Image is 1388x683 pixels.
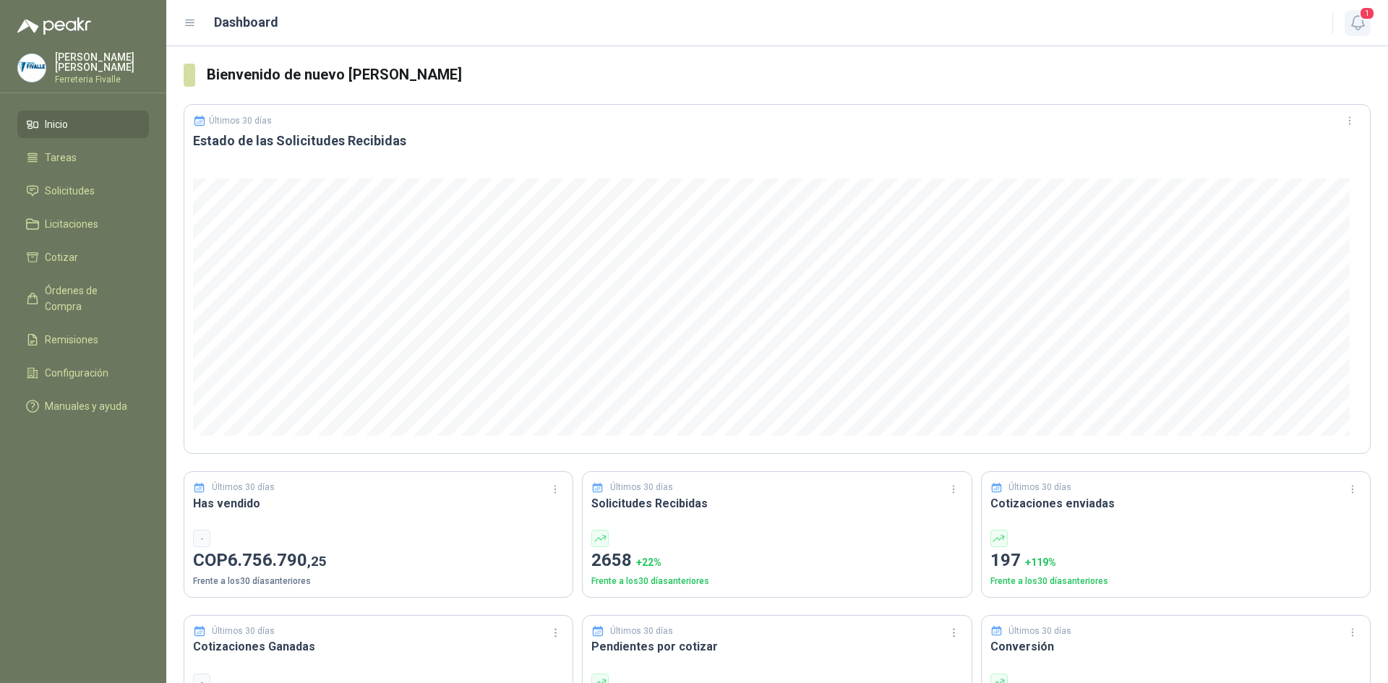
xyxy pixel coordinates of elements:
[990,637,1361,656] h3: Conversión
[1359,7,1375,20] span: 1
[209,116,272,126] p: Últimos 30 días
[45,283,135,314] span: Órdenes de Compra
[591,547,962,575] p: 2658
[45,332,98,348] span: Remisiones
[17,17,91,35] img: Logo peakr
[45,249,78,265] span: Cotizar
[45,398,127,414] span: Manuales y ayuda
[45,183,95,199] span: Solicitudes
[591,637,962,656] h3: Pendientes por cotizar
[17,177,149,205] a: Solicitudes
[212,481,275,494] p: Últimos 30 días
[990,547,1361,575] p: 197
[1345,10,1371,36] button: 1
[193,637,564,656] h3: Cotizaciones Ganadas
[193,494,564,512] h3: Has vendido
[193,530,210,547] div: -
[214,12,278,33] h1: Dashboard
[636,557,661,568] span: + 22 %
[212,624,275,638] p: Últimos 30 días
[17,111,149,138] a: Inicio
[17,277,149,320] a: Órdenes de Compra
[193,575,564,588] p: Frente a los 30 días anteriores
[17,359,149,387] a: Configuración
[17,210,149,238] a: Licitaciones
[1008,624,1071,638] p: Últimos 30 días
[307,553,327,570] span: ,25
[17,244,149,271] a: Cotizar
[193,547,564,575] p: COP
[591,575,962,588] p: Frente a los 30 días anteriores
[45,365,108,381] span: Configuración
[207,64,1371,86] h3: Bienvenido de nuevo [PERSON_NAME]
[17,144,149,171] a: Tareas
[55,75,149,84] p: Ferreteria Fivalle
[17,326,149,353] a: Remisiones
[610,481,673,494] p: Últimos 30 días
[45,150,77,166] span: Tareas
[55,52,149,72] p: [PERSON_NAME] [PERSON_NAME]
[45,116,68,132] span: Inicio
[1008,481,1071,494] p: Últimos 30 días
[990,575,1361,588] p: Frente a los 30 días anteriores
[228,550,327,570] span: 6.756.790
[18,54,46,82] img: Company Logo
[610,624,673,638] p: Últimos 30 días
[1025,557,1056,568] span: + 119 %
[990,494,1361,512] h3: Cotizaciones enviadas
[591,494,962,512] h3: Solicitudes Recibidas
[17,392,149,420] a: Manuales y ayuda
[193,132,1361,150] h3: Estado de las Solicitudes Recibidas
[45,216,98,232] span: Licitaciones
